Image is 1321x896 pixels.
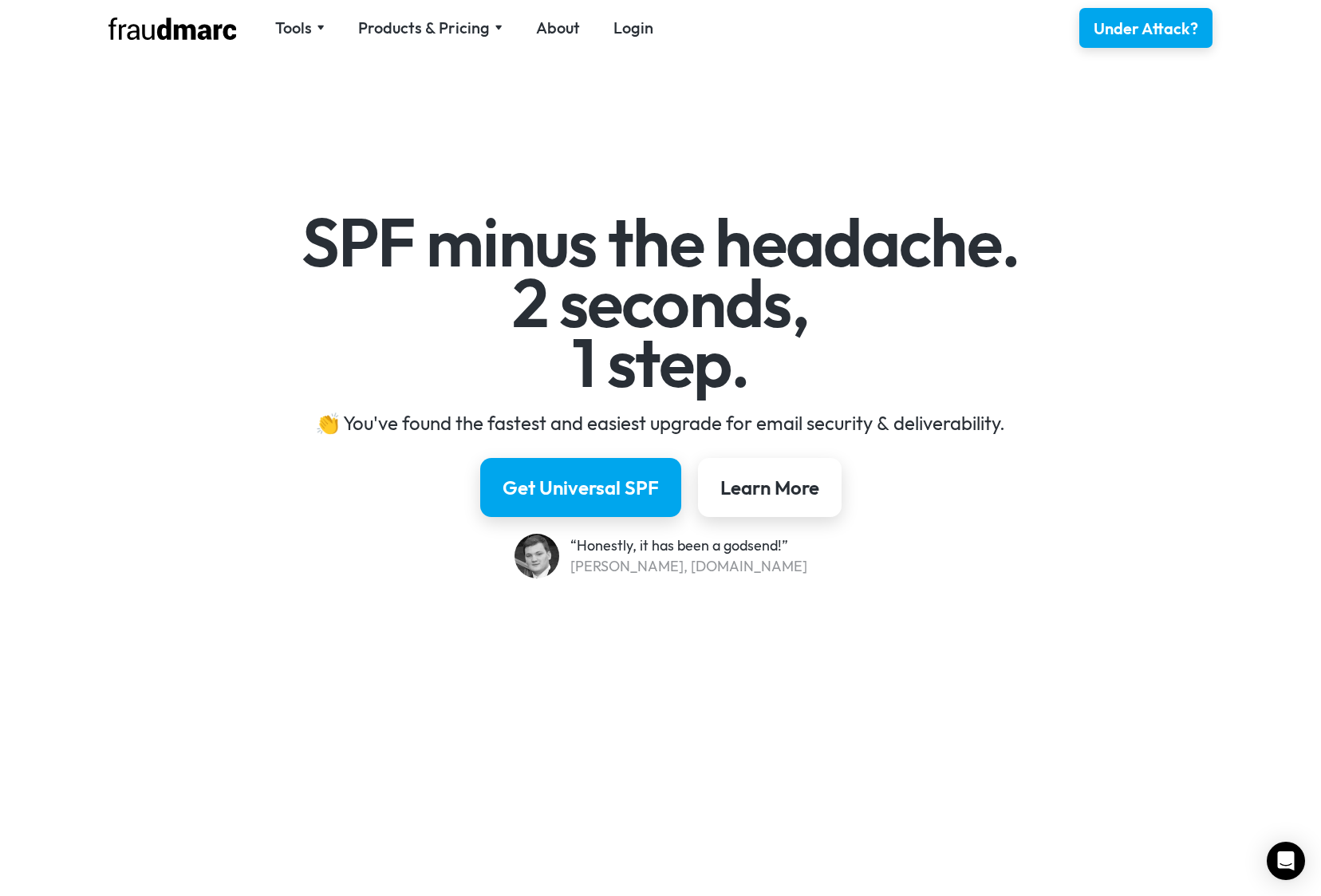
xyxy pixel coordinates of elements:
div: 👏 You've found the fastest and easiest upgrade for email security & deliverability. [198,410,1124,436]
a: Login [613,17,653,39]
a: Get Universal SPF [480,458,681,517]
div: Open Intercom Messenger [1267,842,1305,880]
div: Tools [275,17,325,39]
a: About [536,17,580,39]
div: Under Attack? [1094,18,1198,40]
a: Learn More [698,458,842,517]
div: [PERSON_NAME], [DOMAIN_NAME] [570,556,807,577]
h1: SPF minus the headache. 2 seconds, 1 step. [198,212,1124,393]
div: Get Universal SPF [503,475,659,500]
div: Tools [275,17,312,39]
div: “Honestly, it has been a godsend!” [570,535,807,556]
div: Products & Pricing [358,17,503,39]
div: Products & Pricing [358,17,490,39]
a: Under Attack? [1079,8,1213,48]
div: Learn More [720,475,819,500]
